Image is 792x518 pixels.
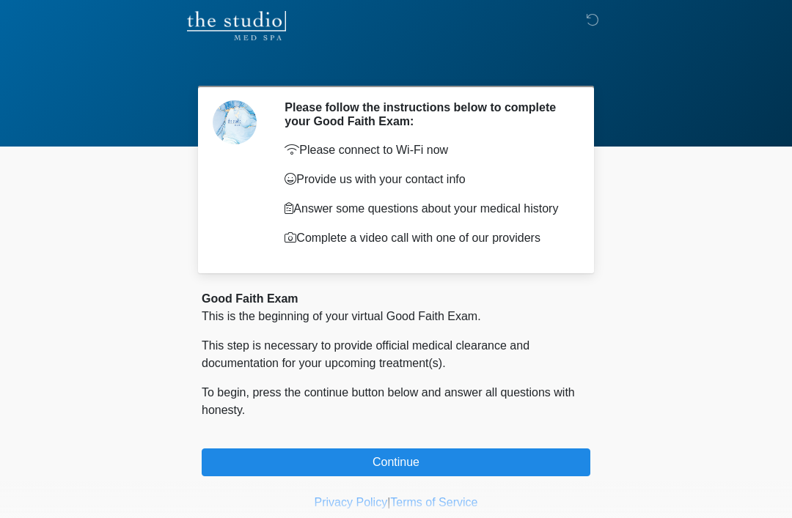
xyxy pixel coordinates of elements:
[202,337,590,372] p: This step is necessary to provide official medical clearance and documentation for your upcoming ...
[187,11,286,40] img: The Studio Med Spa Logo
[285,200,568,218] p: Answer some questions about your medical history
[202,308,590,325] p: This is the beginning of your virtual Good Faith Exam.
[387,496,390,508] a: |
[213,100,257,144] img: Agent Avatar
[202,448,590,476] button: Continue
[202,290,590,308] div: Good Faith Exam
[202,384,590,419] p: To begin, press the continue button below and answer all questions with honesty.
[285,171,568,188] p: Provide us with your contact info
[390,496,477,508] a: Terms of Service
[285,141,568,159] p: Please connect to Wi-Fi now
[285,100,568,128] h2: Please follow the instructions below to complete your Good Faith Exam:
[285,229,568,247] p: Complete a video call with one of our providers
[315,496,388,508] a: Privacy Policy
[191,53,601,80] h1: ‎ ‎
